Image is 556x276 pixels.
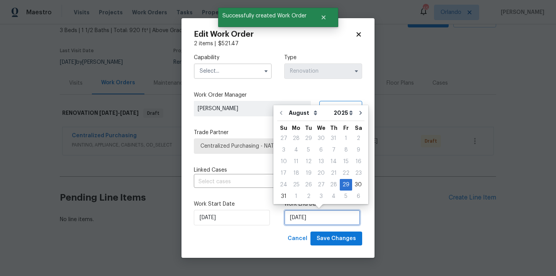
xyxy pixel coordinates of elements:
div: Mon Aug 25 2025 [290,179,302,191]
div: Thu Aug 28 2025 [327,179,340,191]
div: Tue Jul 29 2025 [302,133,315,144]
div: Mon Jul 28 2025 [290,133,302,144]
div: Wed Aug 20 2025 [315,167,327,179]
div: Tue Sep 02 2025 [302,191,315,202]
div: 30 [352,179,364,190]
span: Centralized Purchasing - NATL. [200,142,356,150]
div: 1 [290,191,302,202]
div: 1 [340,133,352,144]
input: M/D/YYYY [194,210,270,225]
div: Sat Aug 30 2025 [352,179,364,191]
div: 17 [277,168,290,179]
button: Show options [261,66,271,76]
div: Tue Aug 26 2025 [302,179,315,191]
div: 31 [277,191,290,202]
abbr: Monday [292,125,300,131]
span: Linked Cases [194,166,227,174]
div: 29 [302,133,315,144]
div: 29 [340,179,352,190]
abbr: Friday [343,125,349,131]
div: Thu Aug 21 2025 [327,167,340,179]
div: Sun Aug 10 2025 [277,156,290,167]
div: 4 [327,191,340,202]
span: [PERSON_NAME] [198,105,307,112]
div: 22 [340,168,352,179]
div: Fri Aug 15 2025 [340,156,352,167]
div: Wed Aug 13 2025 [315,156,327,167]
div: 5 [340,191,352,202]
div: 5 [302,145,315,155]
div: Sat Aug 23 2025 [352,167,364,179]
div: Sun Jul 27 2025 [277,133,290,144]
div: 6 [352,191,364,202]
div: 12 [302,156,315,167]
div: 19 [302,168,315,179]
div: Wed Aug 27 2025 [315,179,327,191]
div: Thu Aug 07 2025 [327,144,340,156]
div: 31 [327,133,340,144]
button: Save Changes [310,232,362,246]
div: 10 [277,156,290,167]
button: Close [311,10,336,25]
div: 4 [290,145,302,155]
abbr: Tuesday [305,125,312,131]
div: 13 [315,156,327,167]
div: Wed Jul 30 2025 [315,133,327,144]
div: 30 [315,133,327,144]
div: Wed Aug 06 2025 [315,144,327,156]
div: Thu Jul 31 2025 [327,133,340,144]
div: 3 [315,191,327,202]
label: Work Order Manager [194,91,362,99]
div: Mon Sep 01 2025 [290,191,302,202]
div: 24 [277,179,290,190]
div: 28 [290,133,302,144]
div: 21 [327,168,340,179]
div: 27 [315,179,327,190]
div: Thu Aug 14 2025 [327,156,340,167]
button: Go to previous month [275,105,287,121]
div: 9 [352,145,364,155]
label: Capability [194,54,272,61]
div: 6 [315,145,327,155]
div: Fri Sep 05 2025 [340,191,352,202]
div: 2 items | [194,40,362,48]
div: 2 [302,191,315,202]
h2: Edit Work Order [194,31,355,38]
div: 16 [352,156,364,167]
div: Sun Aug 03 2025 [277,144,290,156]
div: Tue Aug 12 2025 [302,156,315,167]
label: Trade Partner [194,129,362,136]
div: 28 [327,179,340,190]
div: Mon Aug 18 2025 [290,167,302,179]
input: Select... [284,63,362,79]
div: Sun Aug 31 2025 [277,191,290,202]
div: Sun Aug 24 2025 [277,179,290,191]
span: Assign [326,105,344,112]
span: Successfully created Work Order [218,8,311,24]
div: Wed Sep 03 2025 [315,191,327,202]
select: Year [332,107,355,119]
div: Mon Aug 11 2025 [290,156,302,167]
div: Fri Aug 01 2025 [340,133,352,144]
button: Show options [352,66,361,76]
abbr: Saturday [355,125,362,131]
div: Sat Aug 16 2025 [352,156,364,167]
div: 26 [302,179,315,190]
div: Mon Aug 04 2025 [290,144,302,156]
abbr: Thursday [330,125,337,131]
div: Fri Aug 22 2025 [340,167,352,179]
div: Sat Sep 06 2025 [352,191,364,202]
abbr: Wednesday [317,125,325,131]
div: 27 [277,133,290,144]
span: $ 521.47 [218,41,239,46]
div: Fri Aug 29 2025 [340,179,352,191]
div: Tue Aug 19 2025 [302,167,315,179]
button: Cancel [285,232,310,246]
div: 8 [340,145,352,155]
input: Select... [194,63,272,79]
div: 14 [327,156,340,167]
label: Type [284,54,362,61]
div: Fri Aug 08 2025 [340,144,352,156]
div: Sat Aug 09 2025 [352,144,364,156]
div: 11 [290,156,302,167]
